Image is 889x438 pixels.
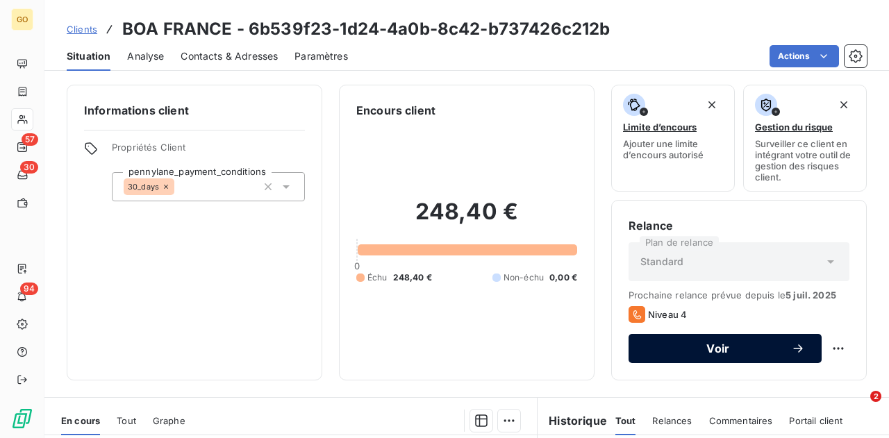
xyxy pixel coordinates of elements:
span: Prochaine relance prévue depuis le [629,289,849,301]
span: Non-échu [504,271,544,284]
span: En cours [61,415,100,426]
span: Tout [117,415,136,426]
span: Ajouter une limite d’encours autorisé [623,138,723,160]
span: Contacts & Adresses [181,49,278,63]
span: Échu [367,271,388,284]
span: Situation [67,49,110,63]
span: Relances [652,415,692,426]
button: Gestion du risqueSurveiller ce client en intégrant votre outil de gestion des risques client. [743,85,867,192]
span: 30_days [128,183,159,191]
input: Ajouter une valeur [174,180,185,193]
span: 57 [22,133,38,146]
span: Commentaires [709,415,773,426]
h6: Informations client [84,102,305,119]
span: 2 [870,391,881,402]
span: Gestion du risque [755,121,833,133]
button: Actions [770,45,839,67]
h2: 248,40 € [356,198,577,239]
span: Surveiller ce client en intégrant votre outil de gestion des risques client. [755,138,855,183]
span: Portail client [789,415,842,426]
span: Limite d’encours [623,121,697,133]
h3: BOA FRANCE - 6b539f23-1d24-4a0b-8c42-b737426c212b [122,17,610,42]
span: Propriétés Client [112,142,305,161]
span: Graphe [153,415,185,426]
button: Voir [629,334,822,363]
div: GO [11,8,33,31]
span: 94 [20,283,38,295]
h6: Relance [629,217,849,234]
span: Voir [645,343,791,354]
button: Limite d’encoursAjouter une limite d’encours autorisé [611,85,735,192]
span: Tout [615,415,636,426]
span: Niveau 4 [648,309,687,320]
span: Paramètres [294,49,348,63]
iframe: Intercom live chat [842,391,875,424]
span: 248,40 € [393,271,432,284]
span: 0 [354,260,360,271]
img: Logo LeanPay [11,407,33,430]
a: Clients [67,22,97,36]
span: Clients [67,24,97,35]
span: Analyse [127,49,164,63]
span: 30 [20,161,38,174]
h6: Encours client [356,102,435,119]
span: 5 juil. 2025 [786,289,836,301]
h6: Historique [538,412,607,429]
span: Standard [640,255,683,269]
span: 0,00 € [549,271,577,284]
